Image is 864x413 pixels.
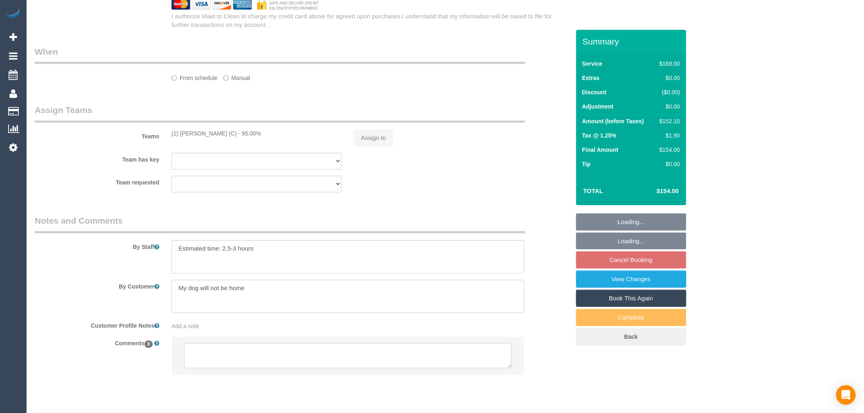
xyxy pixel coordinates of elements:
[165,12,576,29] div: I authorize Maid to Clean to charge my credit card above for agreed upon purchases.
[29,280,165,291] label: By Customer
[582,74,600,82] label: Extras
[5,8,21,20] img: Automaid Logo
[29,130,165,141] label: Teams
[171,323,199,330] span: Add a note
[656,131,680,140] div: $1.90
[656,60,680,68] div: $169.00
[35,215,525,233] legend: Notes and Comments
[171,71,218,82] label: From schedule
[656,88,680,96] div: ($0.00)
[582,117,644,125] label: Amount (before Taxes)
[632,188,679,195] h4: $154.00
[145,341,153,348] span: 0
[582,146,619,154] label: Final Amount
[35,46,525,64] legend: When
[576,290,686,307] a: Book This Again
[171,130,342,138] div: (2) [PERSON_NAME] (C) - 95.00%
[29,176,165,187] label: Team requested
[582,60,603,68] label: Service
[583,37,682,46] h3: Summary
[582,160,591,168] label: Tip
[656,102,680,111] div: $0.00
[171,75,177,81] input: From schedule
[656,117,680,125] div: $152.10
[836,385,856,405] div: Open Intercom Messenger
[656,146,680,154] div: $154.00
[29,153,165,164] label: Team has key
[223,75,229,81] input: Manual
[656,74,680,82] div: $0.00
[29,337,165,348] label: Comments
[576,271,686,288] a: View Changes
[582,88,607,96] label: Discount
[223,71,250,82] label: Manual
[582,102,614,111] label: Adjustment
[35,104,525,123] legend: Assign Teams
[656,160,680,168] div: $0.00
[29,240,165,251] label: By Staff
[576,328,686,345] a: Back
[582,131,617,140] label: Tax @ 1.25%
[583,187,603,194] strong: Total
[29,319,165,330] label: Customer Profile Notes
